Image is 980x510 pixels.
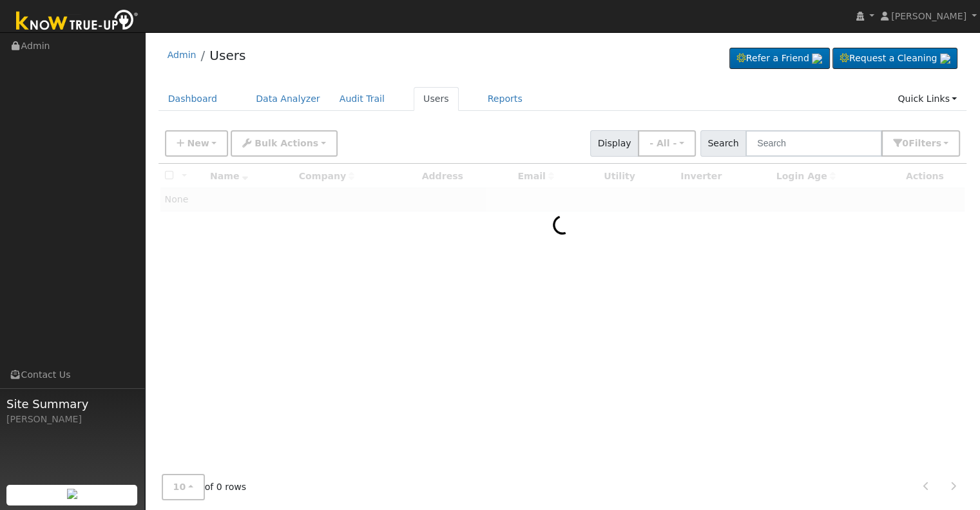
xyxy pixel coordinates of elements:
a: Users [209,48,245,63]
a: Audit Trail [330,87,394,111]
span: Filter [908,138,941,148]
a: Quick Links [888,87,966,111]
span: Search [700,130,746,157]
img: Know True-Up [10,7,145,36]
a: Reports [478,87,532,111]
span: Display [590,130,639,157]
img: retrieve [67,489,77,499]
a: Data Analyzer [246,87,330,111]
span: of 0 rows [162,474,247,500]
a: Request a Cleaning [832,48,957,70]
button: Bulk Actions [231,130,337,157]
button: 10 [162,474,205,500]
span: New [187,138,209,148]
span: [PERSON_NAME] [891,11,966,21]
a: Admin [168,50,197,60]
img: retrieve [940,54,950,64]
button: 0Filters [881,130,960,157]
input: Search [745,130,882,157]
span: s [936,138,941,148]
button: - All - [638,130,696,157]
a: Dashboard [159,87,227,111]
span: Bulk Actions [255,138,318,148]
span: 10 [173,482,186,492]
a: Users [414,87,459,111]
a: Refer a Friend [729,48,830,70]
span: Site Summary [6,395,138,413]
img: retrieve [812,54,822,64]
div: [PERSON_NAME] [6,413,138,426]
button: New [165,130,229,157]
